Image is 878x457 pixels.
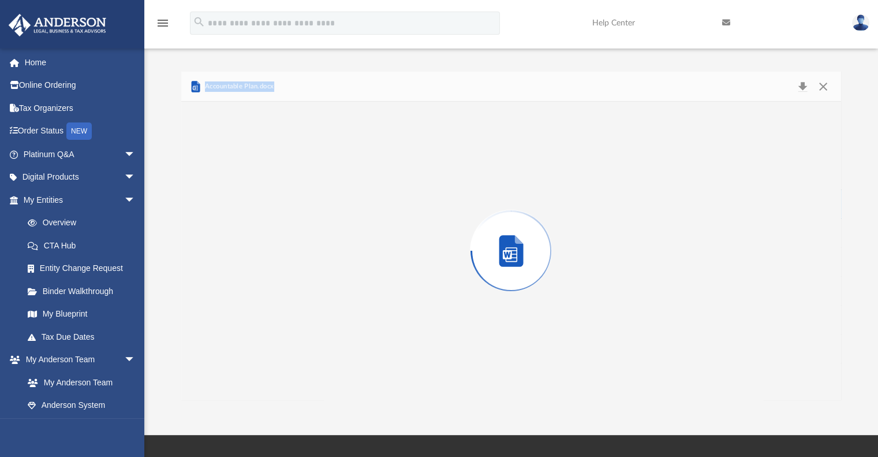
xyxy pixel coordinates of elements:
[16,211,153,235] a: Overview
[156,22,170,30] a: menu
[16,325,153,348] a: Tax Due Dates
[16,417,147,440] a: Client Referrals
[124,188,147,212] span: arrow_drop_down
[66,122,92,140] div: NEW
[8,188,153,211] a: My Entitiesarrow_drop_down
[8,166,153,189] a: Digital Productsarrow_drop_down
[8,74,153,97] a: Online Ordering
[793,79,813,95] button: Download
[16,394,147,417] a: Anderson System
[16,371,141,394] a: My Anderson Team
[16,280,153,303] a: Binder Walkthrough
[8,51,153,74] a: Home
[5,14,110,36] img: Anderson Advisors Platinum Portal
[124,348,147,372] span: arrow_drop_down
[16,303,147,326] a: My Blueprint
[813,79,834,95] button: Close
[181,72,842,400] div: Preview
[156,16,170,30] i: menu
[16,257,153,280] a: Entity Change Request
[124,166,147,190] span: arrow_drop_down
[8,143,153,166] a: Platinum Q&Aarrow_drop_down
[124,143,147,166] span: arrow_drop_down
[8,120,153,143] a: Order StatusNEW
[16,234,153,257] a: CTA Hub
[8,96,153,120] a: Tax Organizers
[852,14,869,31] img: User Pic
[203,81,274,92] span: Accountable Plan.docx
[193,16,206,28] i: search
[8,348,147,371] a: My Anderson Teamarrow_drop_down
